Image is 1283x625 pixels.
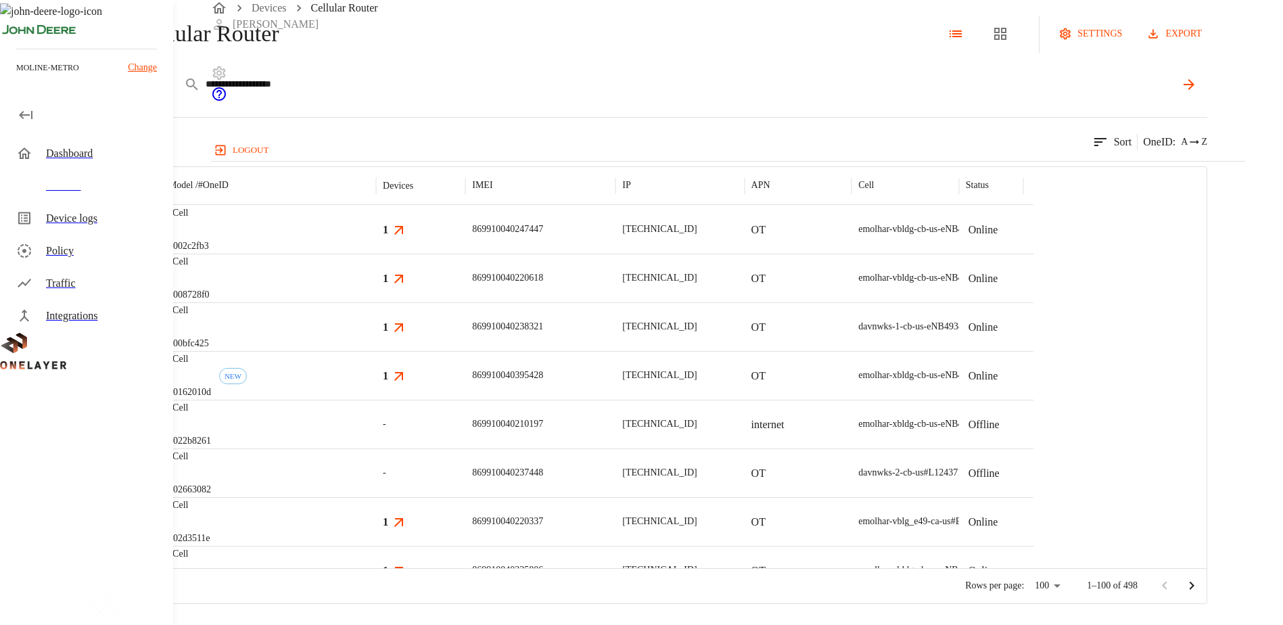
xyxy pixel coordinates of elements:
div: emolhar-vbldg-cb-us-eNB493830 #DH240725611::NOKIA::ASIB [858,223,1110,236]
span: Support Portal [211,93,227,104]
p: Rows per page: [965,579,1024,593]
span: #EB211210874::NOKIA::FW2QQD [951,516,1090,526]
p: #022b8261 [168,434,211,448]
p: eCell [168,450,211,463]
p: OT [751,222,766,238]
p: OT [751,368,766,384]
p: [TECHNICAL_ID] [622,417,697,431]
h3: 1 [383,368,388,384]
h3: 1 [383,563,388,578]
p: [TECHNICAL_ID] [622,563,697,577]
p: APN [751,179,770,192]
p: IMEI [472,179,492,192]
a: Devices [252,2,287,14]
h3: 1 [383,319,388,335]
p: 869910040210197 [472,417,543,431]
p: #02d3511e [168,532,210,545]
p: eCell [168,401,211,415]
span: emolhar-vbldg-cb-us-eNB493830 [858,273,986,283]
p: Online [969,222,998,238]
span: emolhar-xbldg-cb-us-eNB493831 [858,370,986,380]
p: #008728f0 [168,288,210,302]
p: OT [751,563,766,579]
p: [PERSON_NAME] [233,16,319,32]
p: #002c2fb3 [168,239,209,253]
p: internet [751,417,785,433]
p: [TECHNICAL_ID] [622,320,697,333]
div: emolhar-vbldg-cb-us-eNB493830 #DH240725611::NOKIA::ASIB [858,271,1110,285]
button: logout [211,139,274,161]
span: # OneID [198,180,229,190]
span: emolhar-xbldg-cb-us-eNB493831 [858,419,986,429]
h3: 1 [383,222,388,237]
span: - [383,466,386,480]
p: Model / [168,179,229,192]
p: [TECHNICAL_ID] [622,369,697,382]
p: 869910040247447 [472,223,543,236]
span: emolhar-vbldg-cb-us-eNB493830 [858,565,986,575]
p: eCell [168,255,210,269]
span: davnwks-2-cb-us [858,467,923,478]
h3: 1 [383,514,388,530]
p: [TECHNICAL_ID] [622,223,697,236]
p: 869910040395428 [472,369,543,382]
p: eCell [168,352,211,366]
p: IP [622,179,630,192]
p: 869910040238321 [472,320,543,333]
span: emolhar-vblg_e49-ca-us [858,516,951,526]
div: 100 [1029,576,1065,596]
p: Offline [969,465,1000,482]
div: emolhar-xbldg-cb-us-eNB493831 #DH240725609::NOKIA::ASIB [858,369,1110,382]
p: 1–100 of 498 [1087,579,1138,593]
p: [TECHNICAL_ID] [622,515,697,528]
p: eCell [168,304,209,317]
p: Status [966,179,989,192]
p: 869910040235806 [472,563,543,577]
span: - [383,417,386,431]
p: 869910040220618 [472,271,543,285]
p: #0162010d [168,386,211,399]
button: Go to next page [1178,572,1205,599]
p: [TECHNICAL_ID] [622,466,697,480]
div: emolhar-vbldg-cb-us-eNB493830 #DH240725611::NOKIA::ASIB [858,563,1110,577]
p: eCell [168,499,210,512]
p: 869910040237448 [472,466,543,480]
span: NEW [220,372,246,380]
p: OT [751,319,766,335]
p: OT [751,514,766,530]
p: #02663082 [168,483,211,496]
a: logout [211,139,1245,161]
p: #00bfc425 [168,337,209,350]
h3: 1 [383,271,388,286]
div: emolhar-xbldg-cb-us-eNB493831 #DH240725609::NOKIA::ASIB [858,417,1110,431]
p: 869910040220337 [472,515,543,528]
p: Online [969,271,998,287]
p: OT [751,271,766,287]
div: Devices [383,181,413,191]
p: Online [969,368,998,384]
p: Cell [858,179,874,192]
p: Online [969,319,998,335]
p: [TECHNICAL_ID] [622,271,697,285]
p: Online [969,563,998,579]
p: eCell [168,206,209,220]
div: First seen: 09/30/2025 06:40:42 AM [219,368,247,384]
p: eCell [168,547,208,561]
p: Offline [969,417,1000,433]
span: #L1243710802::NOKIA::ASIB [924,467,1044,478]
span: davnwks-1-cb-us-eNB493850 [858,321,973,331]
span: emolhar-vbldg-cb-us-eNB493830 [858,224,986,234]
p: OT [751,465,766,482]
p: Online [969,514,998,530]
a: onelayer-support [211,93,227,104]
